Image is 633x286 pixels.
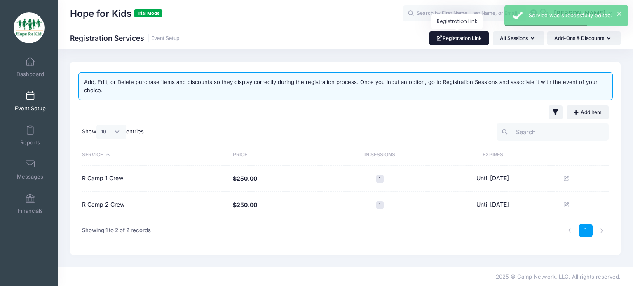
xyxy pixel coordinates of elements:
[11,189,50,218] a: Financials
[151,35,180,42] a: Event Setup
[549,4,621,23] button: [PERSON_NAME]
[529,12,621,20] div: Service was successfully edited.
[14,12,45,43] img: Hope for Kids
[18,207,43,214] span: Financials
[84,78,607,94] div: Add, Edit, or Delete purchase items and discounts so they display correctly during the registrati...
[429,192,557,218] td: Until [DATE]
[547,31,621,45] button: Add-Ons & Discounts
[70,4,162,23] h1: Hope for Kids
[331,144,429,166] th: In Sessions: activate to sort column ascending
[11,53,50,81] a: Dashboard
[429,31,489,45] a: Registration Link
[82,125,144,139] label: Show entries
[403,5,526,22] input: Search by First Name, Last Name, or Email...
[567,105,609,119] a: Add Item
[376,175,384,183] span: 1
[82,166,229,192] td: R Camp 1 Crew
[431,14,483,29] div: Registration Link
[579,224,593,237] a: 1
[134,9,162,17] span: Trial Mode
[16,71,44,78] span: Dashboard
[617,12,621,16] button: ×
[229,144,331,166] th: Price: activate to sort column ascending
[496,273,621,280] span: 2025 © Camp Network, LLC. All rights reserved.
[17,173,43,180] span: Messages
[96,125,126,139] select: Showentries
[493,31,544,45] button: All Sessions
[70,34,180,42] h1: Registration Services
[229,192,331,218] td: $250.00
[82,192,229,218] td: R Camp 2 Crew
[15,105,46,112] span: Event Setup
[497,123,609,141] input: Search
[20,139,40,146] span: Reports
[11,87,50,116] a: Event Setup
[429,166,557,192] td: Until [DATE]
[11,121,50,150] a: Reports
[429,144,557,166] th: Expires: activate to sort column ascending
[82,144,229,166] th: Service: activate to sort column descending
[82,221,151,240] div: Showing 1 to 2 of 2 records
[11,155,50,184] a: Messages
[376,201,384,209] span: 1
[229,166,331,192] td: $250.00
